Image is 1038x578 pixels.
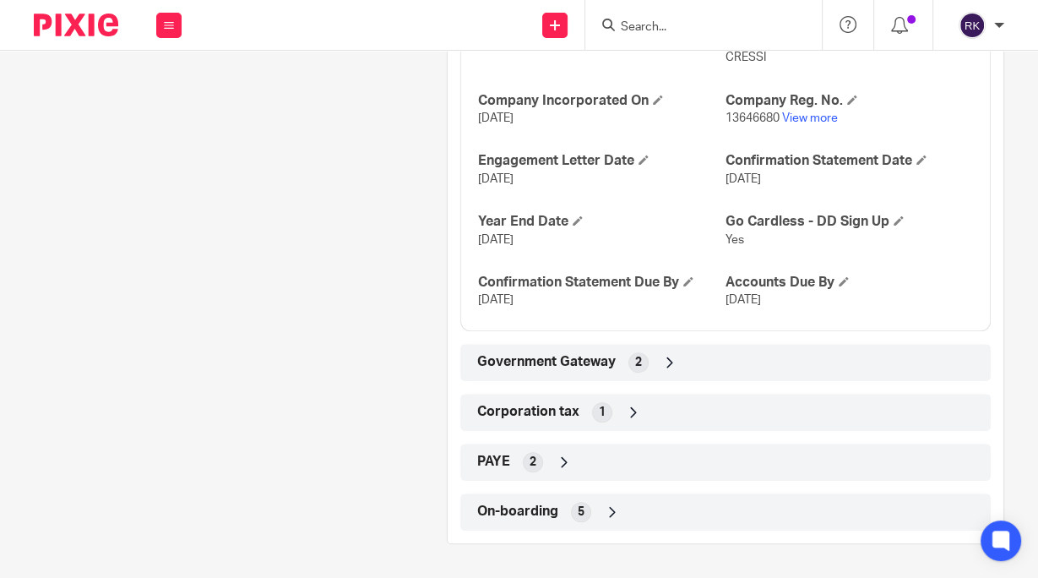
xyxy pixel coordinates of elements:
[478,274,726,292] h4: Confirmation Statement Due By
[478,92,726,110] h4: Company Incorporated On
[726,52,766,63] span: CRESSI
[478,213,726,231] h4: Year End Date
[726,112,780,124] span: 13646680
[578,504,584,521] span: 5
[34,14,118,36] img: Pixie
[478,173,514,185] span: [DATE]
[959,12,986,39] img: svg%3E
[726,213,973,231] h4: Go Cardless - DD Sign Up
[478,152,726,170] h4: Engagement Letter Date
[726,234,744,246] span: Yes
[726,294,761,306] span: [DATE]
[726,173,761,185] span: [DATE]
[477,503,558,521] span: On-boarding
[635,354,642,371] span: 2
[726,92,973,110] h4: Company Reg. No.
[478,112,514,124] span: [DATE]
[478,234,514,246] span: [DATE]
[477,403,579,421] span: Corporation tax
[782,112,838,124] a: View more
[726,152,973,170] h4: Confirmation Statement Date
[726,274,973,292] h4: Accounts Due By
[477,453,510,471] span: PAYE
[478,294,514,306] span: [DATE]
[599,404,606,421] span: 1
[619,20,771,35] input: Search
[477,353,616,371] span: Government Gateway
[530,454,536,471] span: 2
